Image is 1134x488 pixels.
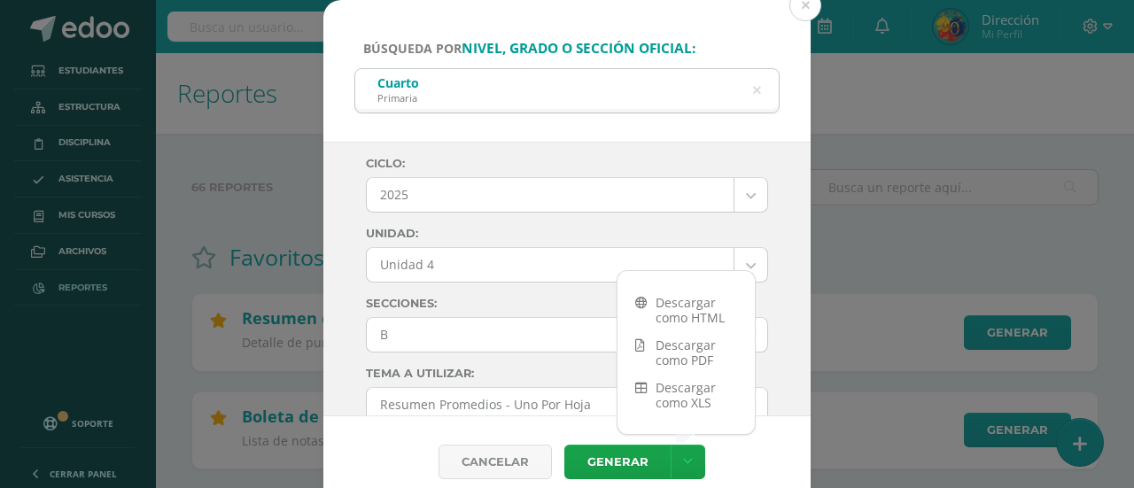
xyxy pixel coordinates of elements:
a: Resumen Promedios - Uno Por Hoja [367,388,767,422]
span: 2025 [380,178,720,212]
label: Ciclo: [366,157,768,170]
a: 2025 [367,178,767,212]
a: Unidad 4 [367,248,767,282]
a: Descargar como XLS [617,374,755,416]
div: Cuarto [377,74,419,91]
a: Generar [564,445,671,479]
span: Resumen Promedios - Uno Por Hoja [380,388,720,422]
input: ej. Primero primaria, etc. [355,69,779,112]
div: Cancelar [439,445,552,479]
span: Unidad 4 [380,248,720,282]
label: Tema a Utilizar: [366,367,768,380]
a: Descargar como HTML [617,289,755,331]
a: Descargar como PDF [617,331,755,374]
strong: nivel, grado o sección oficial: [462,39,695,58]
a: B [367,318,767,352]
label: Unidad: [366,227,768,240]
span: Búsqueda por [363,40,695,57]
label: Secciones: [366,297,768,310]
span: B [380,318,720,352]
div: Primaria [377,91,419,105]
